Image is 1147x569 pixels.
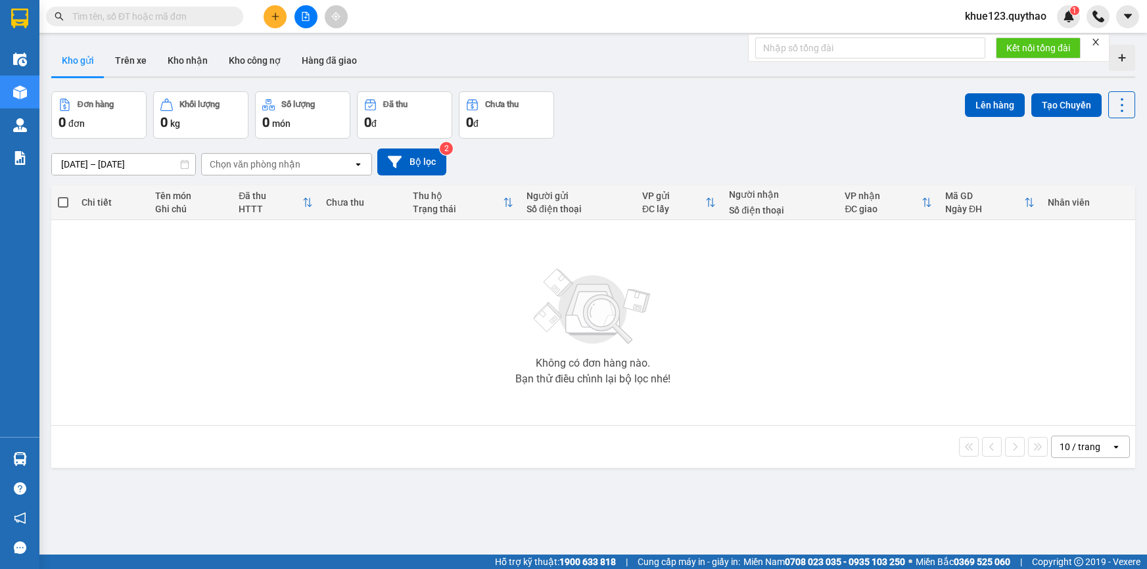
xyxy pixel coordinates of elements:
[72,9,227,24] input: Tìm tên, số ĐT hoặc mã đơn
[239,191,302,201] div: Đã thu
[301,12,310,21] span: file-add
[11,9,28,28] img: logo-vxr
[1063,11,1075,22] img: icon-new-feature
[82,197,142,208] div: Chi tiết
[638,555,740,569] span: Cung cấp máy in - giấy in:
[939,185,1041,220] th: Toggle SortBy
[157,45,218,76] button: Kho nhận
[14,541,26,554] span: message
[170,118,180,129] span: kg
[55,12,64,21] span: search
[325,5,348,28] button: aim
[1060,440,1100,453] div: 10 / trang
[1031,93,1102,117] button: Tạo Chuyến
[473,118,479,129] span: đ
[13,118,27,132] img: warehouse-icon
[14,482,26,495] span: question-circle
[1006,41,1070,55] span: Kết nối tổng đài
[383,100,408,109] div: Đã thu
[559,557,616,567] strong: 1900 633 818
[515,374,670,384] div: Bạn thử điều chỉnh lại bộ lọc nhé!
[642,191,705,201] div: VP gửi
[291,45,367,76] button: Hàng đã giao
[153,91,248,139] button: Khối lượng0kg
[954,557,1010,567] strong: 0369 525 060
[105,45,157,76] button: Trên xe
[264,5,287,28] button: plus
[232,185,319,220] th: Toggle SortBy
[1074,557,1083,566] span: copyright
[78,100,114,109] div: Đơn hàng
[271,12,280,21] span: plus
[729,189,831,200] div: Người nhận
[413,191,503,201] div: Thu hộ
[13,53,27,66] img: warehouse-icon
[908,559,912,564] span: ⚪️
[1122,11,1134,22] span: caret-down
[155,191,225,201] div: Tên món
[262,114,269,130] span: 0
[59,114,66,130] span: 0
[743,555,905,569] span: Miền Nam
[160,114,168,130] span: 0
[51,45,105,76] button: Kho gửi
[785,557,905,567] strong: 0708 023 035 - 0935 103 250
[294,5,317,28] button: file-add
[51,91,147,139] button: Đơn hàng0đơn
[945,204,1024,214] div: Ngày ĐH
[210,158,300,171] div: Chọn văn phòng nhận
[52,154,195,175] input: Select a date range.
[845,191,922,201] div: VP nhận
[527,191,629,201] div: Người gửi
[1116,5,1139,28] button: caret-down
[1092,11,1104,22] img: phone-icon
[642,204,705,214] div: ĐC lấy
[272,118,291,129] span: món
[13,85,27,99] img: warehouse-icon
[495,555,616,569] span: Hỗ trợ kỹ thuật:
[218,45,291,76] button: Kho công nợ
[838,185,939,220] th: Toggle SortBy
[954,8,1057,24] span: khue123.quythao
[406,185,520,220] th: Toggle SortBy
[357,91,452,139] button: Đã thu0đ
[916,555,1010,569] span: Miền Bắc
[68,118,85,129] span: đơn
[255,91,350,139] button: Số lượng0món
[1072,6,1077,15] span: 1
[536,358,650,369] div: Không có đơn hàng nào.
[1091,37,1100,47] span: close
[440,142,453,155] sup: 2
[281,100,315,109] div: Số lượng
[331,12,340,21] span: aim
[527,261,659,353] img: svg+xml;base64,PHN2ZyBjbGFzcz0ibGlzdC1wbHVnX19zdmciIHhtbG5zPSJodHRwOi8vd3d3LnczLm9yZy8yMDAwL3N2Zy...
[1020,555,1022,569] span: |
[1070,6,1079,15] sup: 1
[729,205,831,216] div: Số điện thoại
[527,204,629,214] div: Số điện thoại
[155,204,225,214] div: Ghi chú
[1109,45,1135,71] div: Tạo kho hàng mới
[326,197,400,208] div: Chưa thu
[636,185,722,220] th: Toggle SortBy
[945,191,1024,201] div: Mã GD
[965,93,1025,117] button: Lên hàng
[1111,442,1121,452] svg: open
[1048,197,1129,208] div: Nhân viên
[364,114,371,130] span: 0
[466,114,473,130] span: 0
[626,555,628,569] span: |
[179,100,220,109] div: Khối lượng
[239,204,302,214] div: HTTT
[755,37,985,58] input: Nhập số tổng đài
[413,204,503,214] div: Trạng thái
[13,452,27,466] img: warehouse-icon
[377,148,446,175] button: Bộ lọc
[371,118,377,129] span: đ
[459,91,554,139] button: Chưa thu0đ
[13,151,27,165] img: solution-icon
[845,204,922,214] div: ĐC giao
[14,512,26,524] span: notification
[353,159,363,170] svg: open
[996,37,1081,58] button: Kết nối tổng đài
